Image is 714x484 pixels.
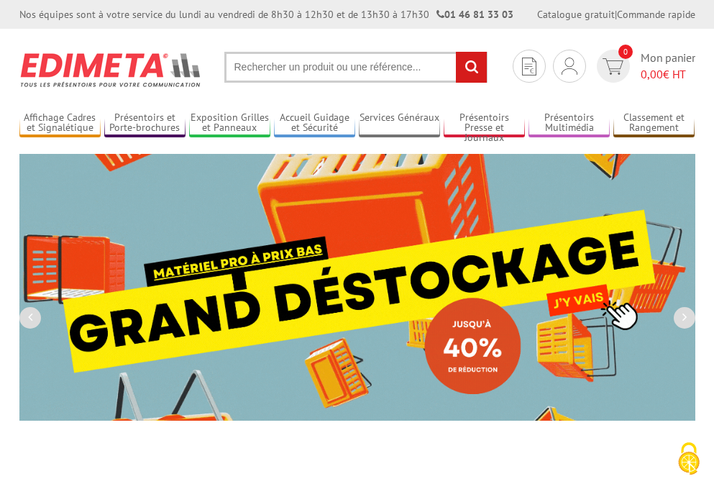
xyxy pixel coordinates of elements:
[104,111,186,135] a: Présentoirs et Porte-brochures
[19,7,513,22] div: Nos équipes sont à votre service du lundi au vendredi de 8h30 à 12h30 et de 13h30 à 17h30
[274,111,355,135] a: Accueil Guidage et Sécurité
[522,58,536,76] img: devis rapide
[537,7,695,22] div: |
[617,8,695,21] a: Commande rapide
[618,45,633,59] span: 0
[528,111,610,135] a: Présentoirs Multimédia
[641,67,663,81] span: 0,00
[664,435,714,484] button: Cookies (fenêtre modale)
[19,43,203,96] img: Présentoir, panneau, stand - Edimeta - PLV, affichage, mobilier bureau, entreprise
[456,52,487,83] input: rechercher
[224,52,488,83] input: Rechercher un produit ou une référence...
[436,8,513,21] strong: 01 46 81 33 03
[537,8,615,21] a: Catalogue gratuit
[189,111,270,135] a: Exposition Grilles et Panneaux
[613,111,695,135] a: Classement et Rangement
[359,111,440,135] a: Services Généraux
[671,441,707,477] img: Cookies (fenêtre modale)
[19,111,101,135] a: Affichage Cadres et Signalétique
[641,66,695,83] span: € HT
[593,50,695,83] a: devis rapide 0 Mon panier 0,00€ HT
[562,58,577,75] img: devis rapide
[444,111,525,135] a: Présentoirs Presse et Journaux
[603,58,623,75] img: devis rapide
[641,50,695,83] span: Mon panier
